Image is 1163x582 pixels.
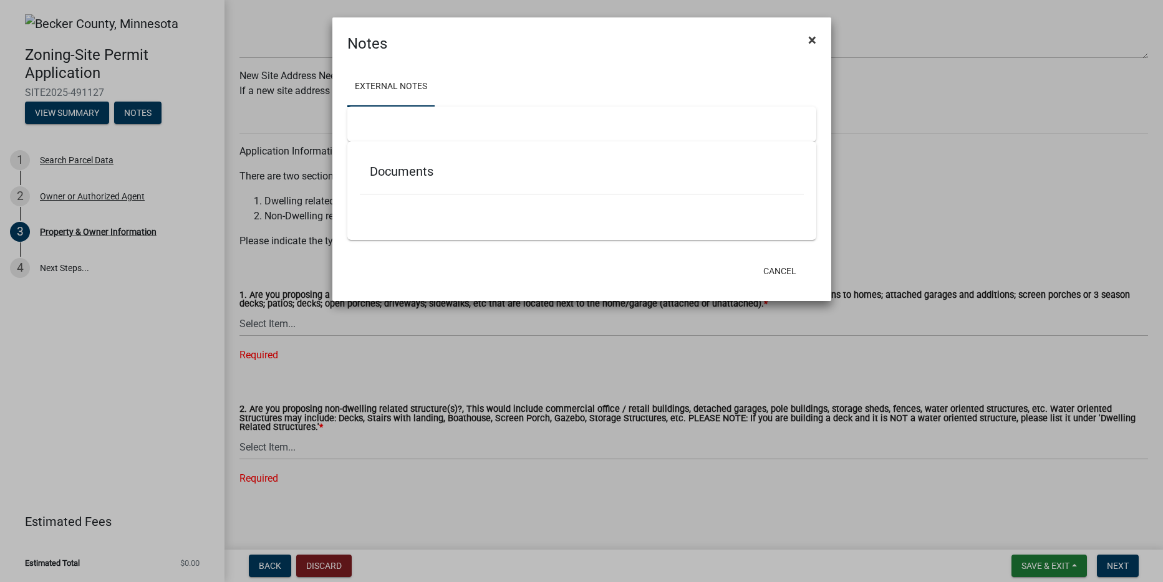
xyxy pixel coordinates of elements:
[808,31,816,49] span: ×
[370,164,794,179] h5: Documents
[753,260,806,282] button: Cancel
[347,32,387,55] h4: Notes
[798,22,826,57] button: Close
[347,67,435,107] a: External Notes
